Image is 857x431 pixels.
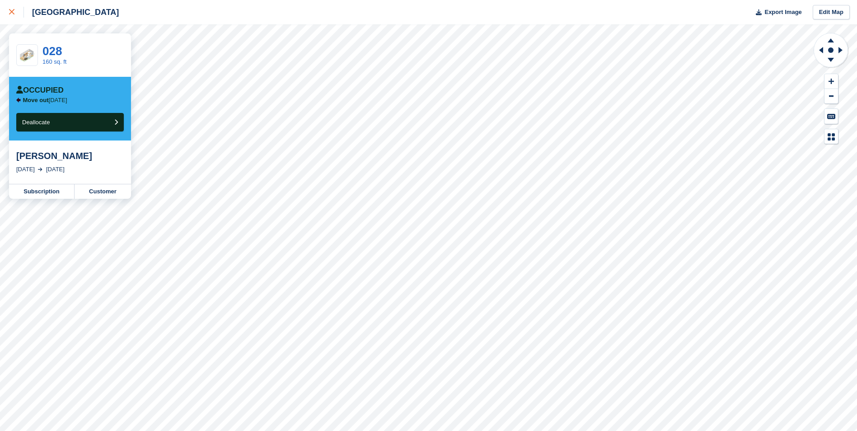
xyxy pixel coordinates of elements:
[46,165,65,174] div: [DATE]
[813,5,850,20] a: Edit Map
[23,97,67,104] p: [DATE]
[17,48,37,62] img: SCA-160sqft.jpg
[22,119,50,126] span: Deallocate
[42,44,62,58] a: 028
[824,129,838,144] button: Map Legend
[824,74,838,89] button: Zoom In
[750,5,802,20] button: Export Image
[16,113,124,131] button: Deallocate
[16,98,21,103] img: arrow-left-icn-90495f2de72eb5bd0bd1c3c35deca35cc13f817d75bef06ecd7c0b315636ce7e.svg
[23,97,49,103] span: Move out
[824,109,838,124] button: Keyboard Shortcuts
[764,8,801,17] span: Export Image
[16,165,35,174] div: [DATE]
[24,7,119,18] div: [GEOGRAPHIC_DATA]
[75,184,131,199] a: Customer
[824,89,838,104] button: Zoom Out
[16,150,124,161] div: [PERSON_NAME]
[9,184,75,199] a: Subscription
[42,58,66,65] a: 160 sq. ft
[16,86,64,95] div: Occupied
[38,168,42,171] img: arrow-right-light-icn-cde0832a797a2874e46488d9cf13f60e5c3a73dbe684e267c42b8395dfbc2abf.svg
